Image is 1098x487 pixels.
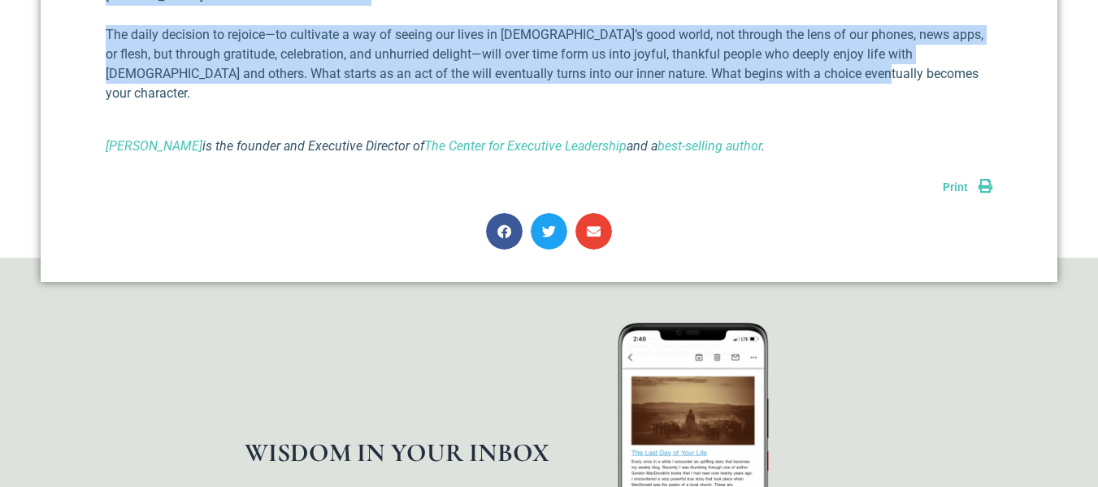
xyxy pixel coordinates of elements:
[106,138,202,154] a: [PERSON_NAME]
[943,180,968,193] span: Print
[575,213,612,250] div: Share on email
[943,180,992,193] a: Print
[106,138,765,154] i: is the founder and Executive Director of and a .
[106,25,992,103] p: The daily decision to rejoice—to cultivate a way of seeing our lives in [DEMOGRAPHIC_DATA]’s good...
[531,213,567,250] div: Share on twitter
[486,213,523,250] div: Share on facebook
[424,138,627,154] a: The Center for Executive Leadership
[657,138,762,154] a: best-selling author
[33,440,549,466] h1: WISDOM IN YOUR INBOX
